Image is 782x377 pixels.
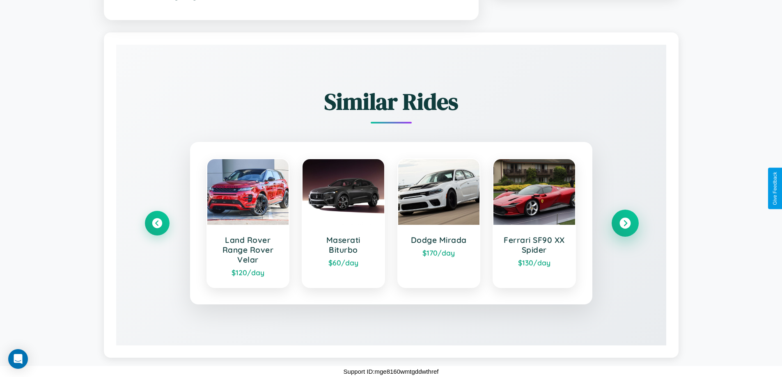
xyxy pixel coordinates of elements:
div: $ 60 /day [311,258,376,267]
p: Support ID: mge8160wmtgddwthref [344,366,439,377]
h3: Maserati Biturbo [311,235,376,255]
a: Dodge Mirada$170/day [397,158,481,288]
div: $ 130 /day [502,258,567,267]
div: Give Feedback [772,172,778,205]
h3: Dodge Mirada [406,235,472,245]
h3: Land Rover Range Rover Velar [216,235,281,265]
div: $ 170 /day [406,248,472,257]
h2: Similar Rides [145,86,638,117]
a: Maserati Biturbo$60/day [302,158,385,288]
a: Ferrari SF90 XX Spider$130/day [493,158,576,288]
div: Open Intercom Messenger [8,349,28,369]
a: Land Rover Range Rover Velar$120/day [206,158,290,288]
div: $ 120 /day [216,268,281,277]
h3: Ferrari SF90 XX Spider [502,235,567,255]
